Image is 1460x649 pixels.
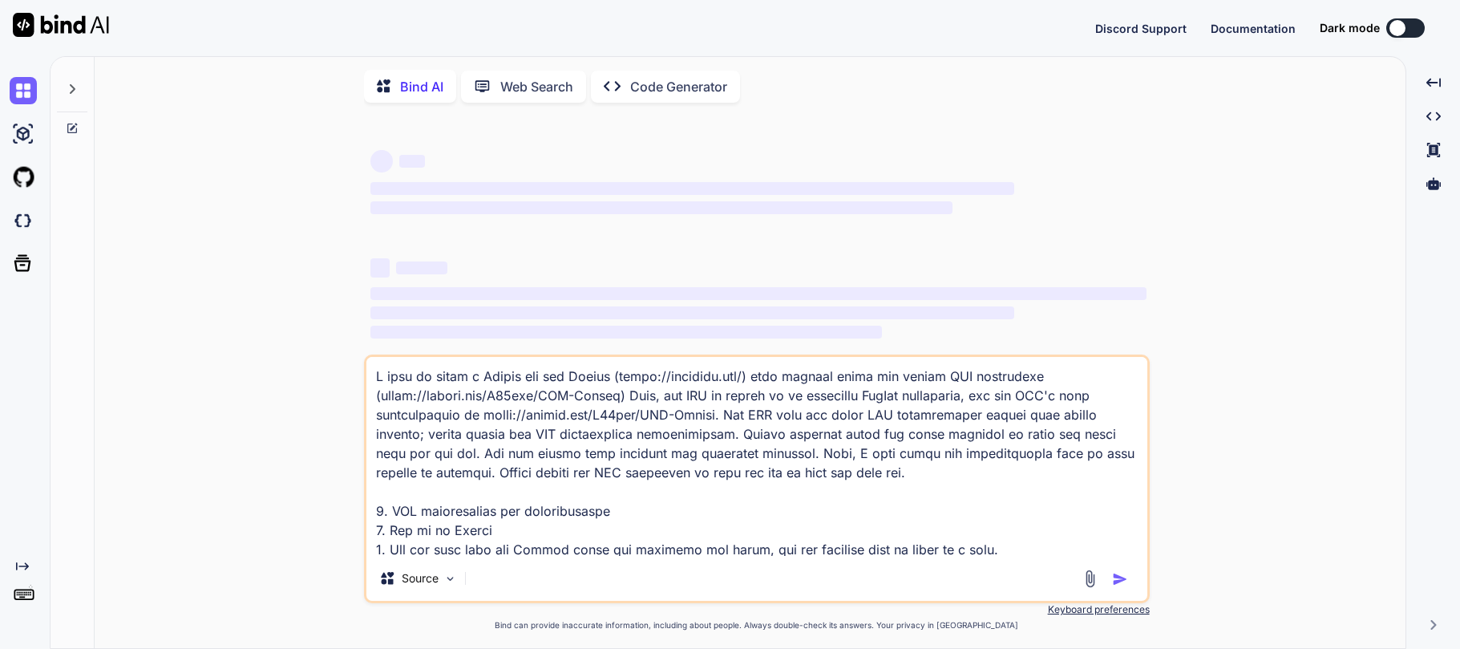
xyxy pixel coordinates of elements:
span: ‌ [370,258,390,278]
span: Discord Support [1095,22,1187,35]
span: ‌ [370,182,1014,195]
span: ‌ [370,306,1014,319]
span: ‌ [370,326,883,339]
p: Keyboard preferences [364,603,1150,616]
img: chat [10,77,37,104]
img: Bind AI [13,13,109,37]
span: ‌ [370,150,393,172]
button: Discord Support [1095,20,1187,37]
p: Code Generator [630,77,727,96]
img: ai-studio [10,120,37,148]
span: ‌ [370,201,952,214]
img: Pick Models [443,572,457,586]
textarea: L ipsu do sitam c Adipis eli sed Doeius (tempo://incididu.utl/) etdo magnaal enima min veniam QUI... [366,357,1147,556]
span: ‌ [396,262,447,274]
img: githubLight [10,164,37,191]
button: Documentation [1211,20,1296,37]
span: ‌ [399,155,425,168]
span: ‌ [370,287,1147,300]
p: Bind can provide inaccurate information, including about people. Always double-check its answers.... [364,619,1150,631]
img: darkCloudIdeIcon [10,207,37,234]
p: Bind AI [400,77,443,96]
img: icon [1112,571,1128,587]
span: Dark mode [1320,20,1380,36]
p: Web Search [500,77,573,96]
img: attachment [1081,570,1099,588]
span: Documentation [1211,22,1296,35]
p: Source [402,570,439,586]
